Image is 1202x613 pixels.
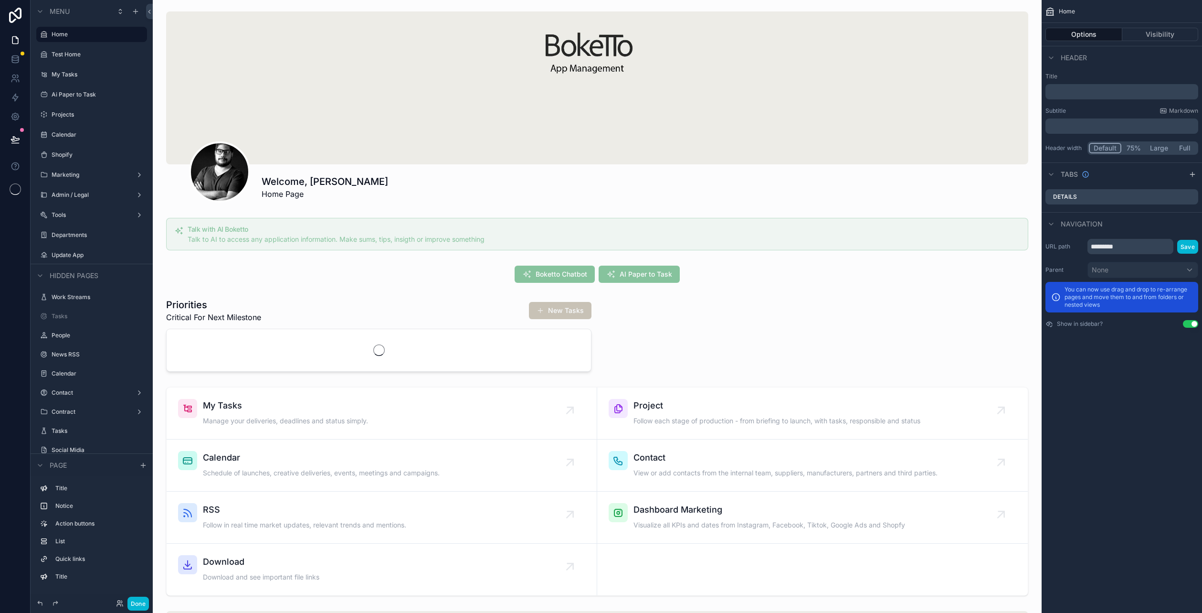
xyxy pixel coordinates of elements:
[1122,28,1199,41] button: Visibility
[1169,107,1198,115] span: Markdown
[52,427,145,435] label: Tasks
[52,332,145,339] label: People
[1121,143,1146,153] button: 75%
[55,520,143,527] label: Action buttons
[31,476,153,594] div: scrollable content
[52,389,132,397] label: Contact
[52,31,141,38] label: Home
[1160,107,1198,115] a: Markdown
[1053,193,1077,201] label: Details
[1045,107,1066,115] label: Subtitle
[1045,118,1198,134] div: scrollable content
[1061,170,1078,179] span: Tabs
[50,461,67,470] span: Page
[1057,320,1103,328] label: Show in sidebar?
[1089,143,1121,153] button: Default
[55,538,143,545] label: List
[55,484,143,492] label: Title
[52,151,145,159] label: Shopify
[1061,53,1087,63] span: Header
[52,71,145,78] label: My Tasks
[52,131,145,139] label: Calendar
[1045,28,1122,41] button: Options
[1172,143,1197,153] button: Full
[1177,240,1198,254] button: Save
[1092,265,1108,275] span: None
[1061,219,1103,229] span: Navigation
[52,351,145,358] label: News RSS
[52,251,145,259] label: Update App
[55,555,143,563] label: Quick links
[1045,73,1198,80] label: Title
[52,191,132,199] label: Admin / Legal
[1087,262,1198,278] button: None
[1045,243,1084,250] label: URL path
[1045,144,1084,152] label: Header width
[55,502,143,510] label: Notice
[52,171,132,179] label: Marketing
[52,51,145,58] label: Test Home
[50,271,98,280] span: Hidden pages
[50,7,70,16] span: Menu
[1065,286,1192,309] p: You can now use drag and drop to re-arrange pages and move them to and from folders or nested views
[55,573,143,581] label: Title
[52,231,145,239] label: Departments
[52,111,145,118] label: Projects
[52,211,132,219] label: Tools
[1045,84,1198,99] div: scrollable content
[52,91,145,98] label: Ai Paper to Task
[52,446,145,454] label: Social Midia
[127,597,149,611] button: Done
[52,293,145,301] label: Work Streams
[52,370,145,377] label: Calendar
[1045,266,1084,274] label: Parent
[52,408,132,416] label: Contract
[1146,143,1172,153] button: Large
[52,312,145,320] label: Tasks
[1059,8,1075,15] span: Home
